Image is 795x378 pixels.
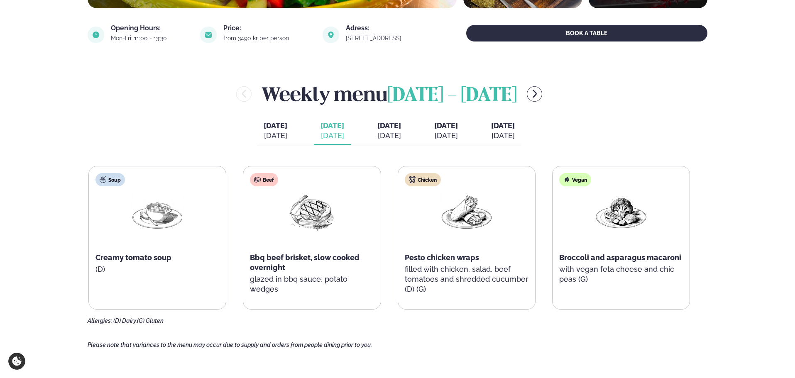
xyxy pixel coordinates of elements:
[559,253,681,262] span: Broccoli and asparagus macaroni
[264,121,287,130] span: [DATE]
[223,25,312,32] div: Price:
[594,193,648,232] img: Vegan.png
[559,264,683,284] p: with vegan feta cheese and chic peas (G)
[95,253,171,262] span: Creamy tomato soup
[250,173,278,186] div: Beef
[323,27,339,43] img: image alt
[371,117,408,145] button: [DATE] [DATE]
[250,253,360,272] span: Bbq beef brisket, slow cooked overnight
[262,80,517,107] h2: Weekly menu
[100,176,106,183] img: soup.svg
[88,317,112,324] span: Allergies:
[409,176,416,183] img: chicken.svg
[88,341,372,348] span: Please note that variances to the menu may occur due to supply and orders from people dining prio...
[95,264,219,274] p: (D)
[8,353,25,370] a: Cookie settings
[88,27,104,43] img: image alt
[264,131,287,141] div: [DATE]
[405,264,528,294] p: filled with chicken, salad, beef tomatoes and shredded cucumber (D) (G)
[491,131,515,141] div: [DATE]
[466,25,707,41] button: BOOK A TABLE
[254,176,261,183] img: beef.svg
[111,35,190,41] div: Mon-Fri: 11:00 - 13:30
[320,131,344,141] div: [DATE]
[346,33,425,43] a: link
[559,173,591,186] div: Vegan
[223,35,312,41] div: from 3490 kr per person
[405,253,479,262] span: Pesto chicken wraps
[200,27,217,43] img: image alt
[440,193,493,232] img: Wraps.png
[285,193,338,232] img: Beef-Meat.png
[250,274,374,294] p: glazed in bbq sauce, potato wedges
[320,121,344,131] span: [DATE]
[377,131,401,141] div: [DATE]
[137,317,164,324] span: (G) Gluten
[131,193,184,232] img: Soup.png
[113,317,137,324] span: (D) Dairy,
[236,86,252,102] button: menu-btn-left
[387,87,517,105] span: [DATE] - [DATE]
[491,121,515,130] span: [DATE]
[484,117,521,145] button: [DATE] [DATE]
[527,86,542,102] button: menu-btn-right
[346,25,425,32] div: Adress:
[434,131,458,141] div: [DATE]
[377,121,401,130] span: [DATE]
[95,173,125,186] div: Soup
[314,117,351,145] button: [DATE] [DATE]
[563,176,570,183] img: Vegan.svg
[434,121,458,130] span: [DATE]
[111,25,190,32] div: Opening Hours:
[257,117,294,145] button: [DATE] [DATE]
[405,173,441,186] div: Chicken
[428,117,465,145] button: [DATE] [DATE]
